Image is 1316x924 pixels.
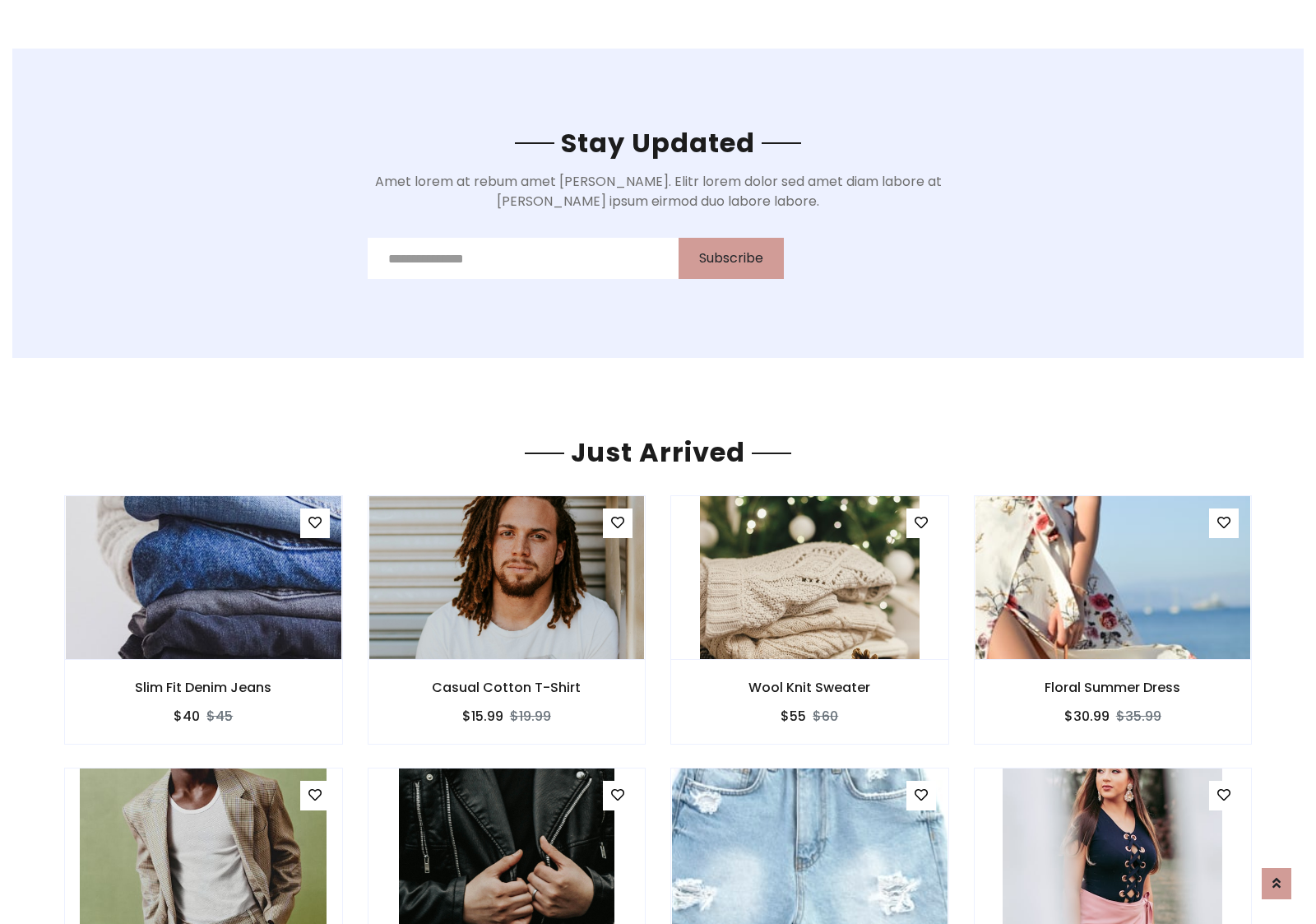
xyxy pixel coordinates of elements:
[679,238,784,279] button: Subscribe
[975,680,1252,695] h6: Floral Summer Dress
[813,707,838,726] del: $60
[368,172,949,211] p: Amet lorem at rebum amet [PERSON_NAME]. Elitr lorem dolor sed amet diam labore at [PERSON_NAME] i...
[564,434,752,471] span: Just Arrived
[1116,707,1161,726] del: $35.99
[554,124,762,161] span: Stay Updated
[174,708,200,724] h6: $40
[781,708,806,724] h6: $55
[206,707,233,726] del: $45
[510,707,551,726] del: $19.99
[462,708,503,724] h6: $15.99
[368,680,646,695] h6: Casual Cotton T-Shirt
[1064,708,1110,724] h6: $30.99
[65,680,342,695] h6: Slim Fit Denim Jeans
[671,680,948,695] h6: Wool Knit Sweater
